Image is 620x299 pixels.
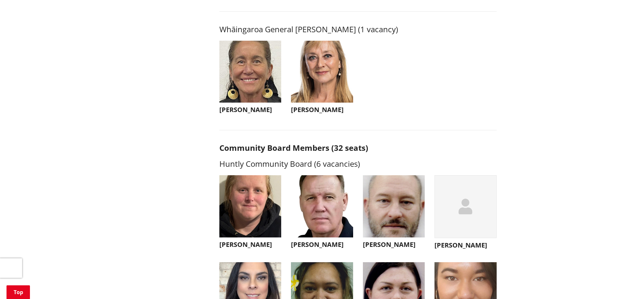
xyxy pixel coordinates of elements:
img: WO-W-WH__THOMSON_L__QGsNW [219,41,282,103]
strong: Community Board Members (32 seats) [219,142,368,153]
button: [PERSON_NAME] [363,175,425,252]
h3: [PERSON_NAME] [291,106,353,114]
iframe: Messenger Launcher [590,272,613,295]
img: WO-B-HU__TENGU_J__iRvEY [219,175,282,237]
button: [PERSON_NAME] [291,175,353,252]
button: [PERSON_NAME] [434,175,497,252]
img: WO-W-WH__LABOYRIE_N__XTjB5 [291,41,353,103]
img: WO-B-HU__PARKER_J__3h2oK [363,175,425,237]
h3: [PERSON_NAME] [363,241,425,249]
h3: [PERSON_NAME] [434,241,497,249]
img: WO-B-HU__AMOS_P__GSZMW [291,175,353,237]
h3: Huntly Community Board (6 vacancies) [219,159,497,169]
h3: [PERSON_NAME] [219,241,282,249]
h3: [PERSON_NAME] [219,106,282,114]
a: Top [7,285,30,299]
button: [PERSON_NAME] [219,41,282,117]
h3: [PERSON_NAME] [291,241,353,249]
button: [PERSON_NAME] [219,175,282,252]
h3: Whāingaroa General [PERSON_NAME] (1 vacancy) [219,25,497,34]
button: [PERSON_NAME] [291,41,353,117]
